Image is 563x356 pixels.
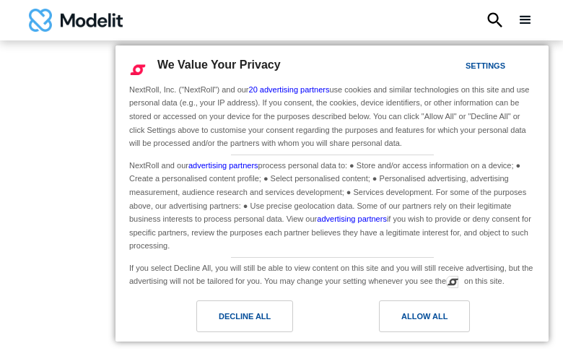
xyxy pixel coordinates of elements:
[517,12,534,29] div: menu
[219,308,271,324] div: Decline All
[126,155,538,254] div: NextRoll and our process personal data to: ● Store and/or access information on a device; ● Creat...
[332,300,540,339] a: Allow All
[29,9,123,32] a: home
[317,214,387,223] a: advertising partners
[124,300,332,339] a: Decline All
[466,58,505,74] div: Settings
[401,308,448,324] div: Allow All
[249,85,330,94] a: 20 advertising partners
[126,258,538,290] div: If you select Decline All, you will still be able to view content on this site and you will still...
[188,161,258,170] a: advertising partners
[440,54,475,81] a: Settings
[157,58,281,71] span: We Value Your Privacy
[29,9,123,32] img: modelit logo
[126,82,538,152] div: NextRoll, Inc. ("NextRoll") and our use cookies and similar technologies on this site and use per...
